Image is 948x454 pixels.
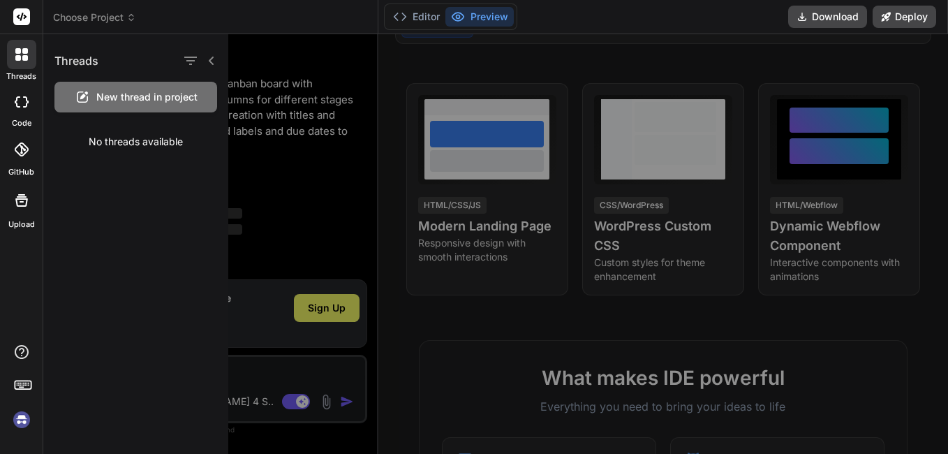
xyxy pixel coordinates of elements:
[387,7,445,27] button: Editor
[10,408,34,432] img: signin
[43,124,228,160] div: No threads available
[96,90,198,104] span: New thread in project
[8,219,35,230] label: Upload
[53,10,136,24] span: Choose Project
[54,52,98,69] h1: Threads
[873,6,936,28] button: Deploy
[8,166,34,178] label: GitHub
[6,71,36,82] label: threads
[445,7,514,27] button: Preview
[12,117,31,129] label: code
[788,6,867,28] button: Download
